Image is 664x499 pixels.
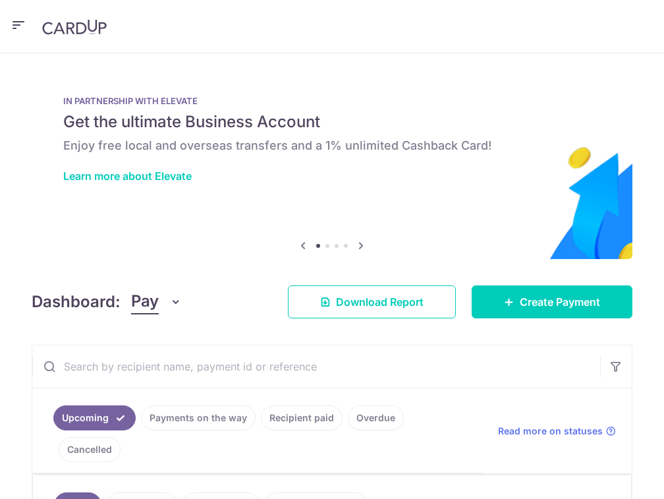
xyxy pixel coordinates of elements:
[288,285,456,318] a: Download Report
[63,96,601,106] p: IN PARTNERSHIP WITH ELEVATE
[336,294,424,310] span: Download Report
[32,345,600,388] input: Search by recipient name, payment id or reference
[32,74,632,259] img: Renovation banner
[348,405,404,430] a: Overdue
[131,289,159,314] span: Pay
[63,138,601,154] h6: Enjoy free local and overseas transfers and a 1% unlimited Cashback Card!
[63,111,601,132] h5: Get the ultimate Business Account
[472,285,632,318] a: Create Payment
[32,290,121,314] h4: Dashboard:
[261,405,343,430] a: Recipient paid
[131,289,182,314] button: Pay
[59,437,121,462] a: Cancelled
[141,405,256,430] a: Payments on the way
[53,405,136,430] a: Upcoming
[498,425,616,438] a: Read more on statuses
[63,169,192,183] a: Learn more about Elevate
[42,19,107,35] img: CardUp
[520,294,600,310] span: Create Payment
[498,425,603,438] span: Read more on statuses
